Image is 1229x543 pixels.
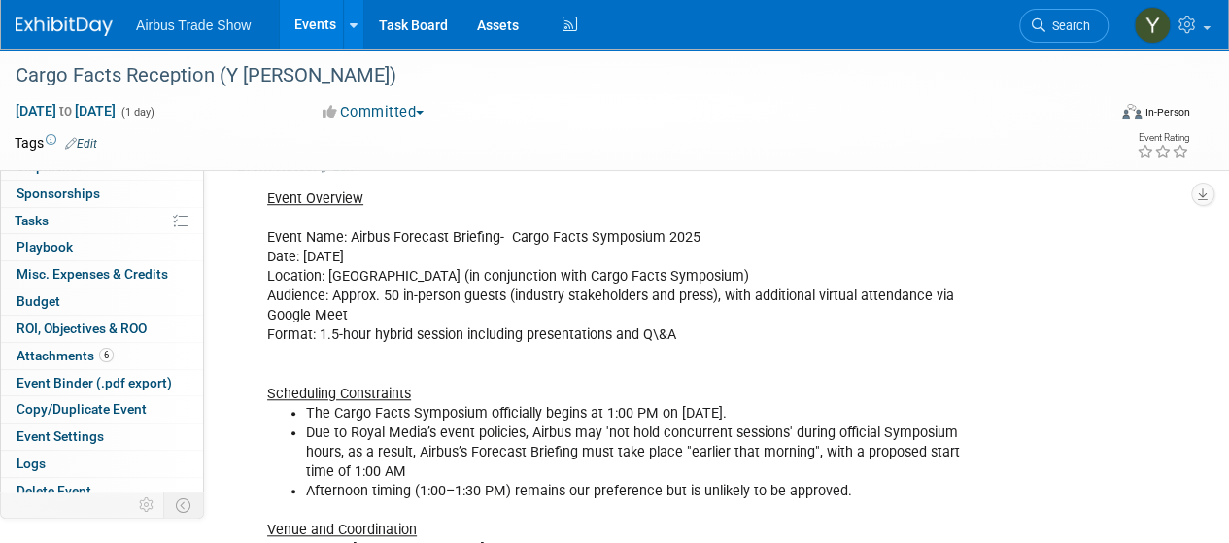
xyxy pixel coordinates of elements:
span: Shipments [17,158,82,174]
span: Search [1045,18,1090,33]
u: Scheduling Constraints [267,386,411,402]
a: Sponsorships [1,181,203,207]
span: [DATE] [DATE] [15,102,117,119]
li: Due to Royal Media’s event policies, Airbus may 'not hold concurrent sessions' during official Sy... [306,424,990,482]
span: Playbook [17,239,73,255]
span: Delete Event [17,483,91,498]
div: In-Person [1144,105,1190,119]
u: Venue and Coordination [267,522,417,538]
a: Edit [65,137,97,151]
a: Attachments6 [1,343,203,369]
span: Tasks [15,213,49,228]
u: Event Overview [267,190,363,207]
img: Format-Inperson.png [1122,104,1142,119]
a: Misc. Expenses & Credits [1,261,203,288]
span: Attachments [17,348,114,363]
span: Event Settings [17,428,104,444]
img: ExhibitDay [16,17,113,36]
a: Delete Event [1,478,203,504]
span: Misc. Expenses & Credits [17,266,168,282]
span: to [56,103,75,119]
span: (1 day) [119,106,154,119]
span: Sponsorships [17,186,100,201]
a: Event Settings [1,424,203,450]
span: Budget [17,293,60,309]
td: Toggle Event Tabs [164,492,204,518]
td: Tags [15,133,97,153]
span: Copy/Duplicate Event [17,401,147,417]
div: Cargo Facts Reception (Y [PERSON_NAME]) [9,58,1090,93]
div: Event Format [1018,101,1190,130]
button: Committed [316,102,431,122]
td: Personalize Event Tab Strip [130,492,164,518]
a: Logs [1,451,203,477]
a: Playbook [1,234,203,260]
a: ROI, Objectives & ROO [1,316,203,342]
a: Event Binder (.pdf export) [1,370,203,396]
span: Airbus Trade Show [136,17,251,33]
a: Budget [1,288,203,315]
li: The Cargo Facts Symposium officially begins at 1:00 PM on [DATE]. [306,404,990,424]
span: ROI, Objectives & ROO [17,321,147,336]
div: Event Rating [1137,133,1189,143]
img: Yolanda Bauza [1134,7,1171,44]
a: Search [1019,9,1109,43]
span: Logs [17,456,46,471]
a: Tasks [1,208,203,234]
span: 6 [99,348,114,362]
span: Event Binder (.pdf export) [17,375,172,390]
li: Afternoon timing (1:00–1:30 PM) remains our preference but is unlikely to be approved. [306,482,990,501]
a: Copy/Duplicate Event [1,396,203,423]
